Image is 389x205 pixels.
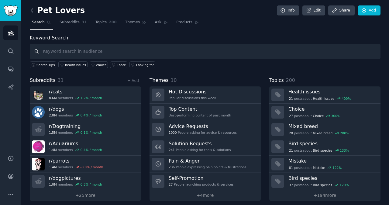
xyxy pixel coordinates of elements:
[269,138,380,156] a: Bird-species21postsaboutBird-species133%
[313,183,332,187] span: Bird species
[288,96,351,101] div: post s about
[30,77,56,84] span: Subreddits
[269,121,380,138] a: Mixed breed20postsaboutMixed breed200%
[288,113,341,119] div: post s about
[150,190,261,201] a: +4more
[58,61,88,68] a: health issues
[286,77,295,83] span: 200
[49,113,102,117] div: members
[150,104,261,121] a: Top ContentBest-performing content of past month
[81,148,102,152] div: 0.4 % / month
[129,61,155,68] a: Looking for
[169,148,231,152] div: People asking for tools & solutions
[328,5,354,16] a: Share
[288,148,349,153] div: post s about
[171,77,177,83] span: 10
[109,20,117,25] span: 200
[358,5,380,16] a: Add
[30,18,53,30] a: Search
[169,165,175,169] span: 236
[32,106,45,119] img: dogs
[49,130,102,135] div: members
[269,156,380,173] a: Mistake81postsaboutMistake122%
[30,35,68,41] label: Keyword Search
[65,63,86,67] div: health issues
[32,140,45,153] img: Aquariums
[169,123,237,129] h3: Advice Requests
[60,20,80,25] span: Subreddits
[49,165,57,169] span: 1.4M
[30,138,141,156] a: r/Aquariums1.4Mmembers0.4% / month
[49,123,102,129] h3: r/ Dogtraining
[313,148,332,153] span: Bird-species
[4,5,18,16] img: GummySearch logo
[49,148,102,152] div: members
[169,158,246,164] h3: Pain & Anger
[313,131,333,135] span: Mixed breed
[82,20,87,25] span: 31
[289,166,293,170] span: 81
[49,148,57,152] span: 1.4M
[49,106,102,112] h3: r/ dogs
[289,114,293,118] span: 27
[313,166,325,170] span: Mistake
[49,96,57,100] span: 8.6M
[58,77,64,83] span: 31
[49,140,102,147] h3: r/ Aquariums
[169,175,234,181] h3: Self-Promotion
[150,86,261,104] a: Hot DiscussionsPopular discussions this week
[269,86,380,104] a: Health issues21postsaboutHealth issues400%
[30,156,141,173] a: r/parrots1.4Mmembers-0.0% / month
[49,130,57,135] span: 1.5M
[169,165,246,169] div: People expressing pain points & frustrations
[313,114,324,118] span: Choice
[30,121,141,138] a: r/Dogtraining1.5Mmembers0.1% / month
[81,113,102,117] div: 0.4 % / month
[169,182,234,187] div: People launching products & services
[288,175,376,181] h3: Bird species
[313,96,334,101] span: Health issues
[153,18,170,30] a: Ask
[49,165,103,169] div: members
[81,96,102,100] div: 1.2 % / month
[127,79,139,83] a: + Add
[49,89,102,95] h3: r/ cats
[150,173,261,190] a: Self-Promotion27People launching products & services
[277,5,299,16] a: Info
[150,77,169,84] span: Themes
[136,63,154,67] div: Looking for
[95,20,107,25] span: Topics
[269,104,380,121] a: Choice27postsaboutChoice300%
[288,165,342,170] div: post s about
[174,18,201,30] a: Products
[288,130,350,136] div: post s about
[49,182,102,187] div: members
[155,20,161,25] span: Ask
[169,89,216,95] h3: Hot Discussions
[340,183,349,187] div: 120 %
[30,61,56,68] button: Search Tips
[169,106,231,112] h3: Top Content
[49,113,57,117] span: 2.8M
[30,190,141,201] a: +25more
[30,86,141,104] a: r/cats8.6Mmembers1.2% / month
[117,63,126,67] div: I hate
[81,182,102,187] div: 0.3 % / month
[150,138,261,156] a: Solution Requests241People asking for tools & solutions
[176,20,192,25] span: Products
[331,114,340,118] div: 300 %
[342,96,351,101] div: 400 %
[288,158,376,164] h3: Mistake
[96,63,107,67] div: choice
[150,156,261,173] a: Pain & Anger236People expressing pain points & frustrations
[269,190,380,201] a: +194more
[30,104,141,121] a: r/dogs2.8Mmembers0.4% / month
[302,5,325,16] a: Edit
[288,106,376,112] h3: Choice
[49,158,103,164] h3: r/ parrots
[49,96,102,100] div: members
[169,148,175,152] span: 241
[269,173,380,190] a: Bird species37postsaboutBird species120%
[32,20,45,25] span: Search
[289,183,293,187] span: 37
